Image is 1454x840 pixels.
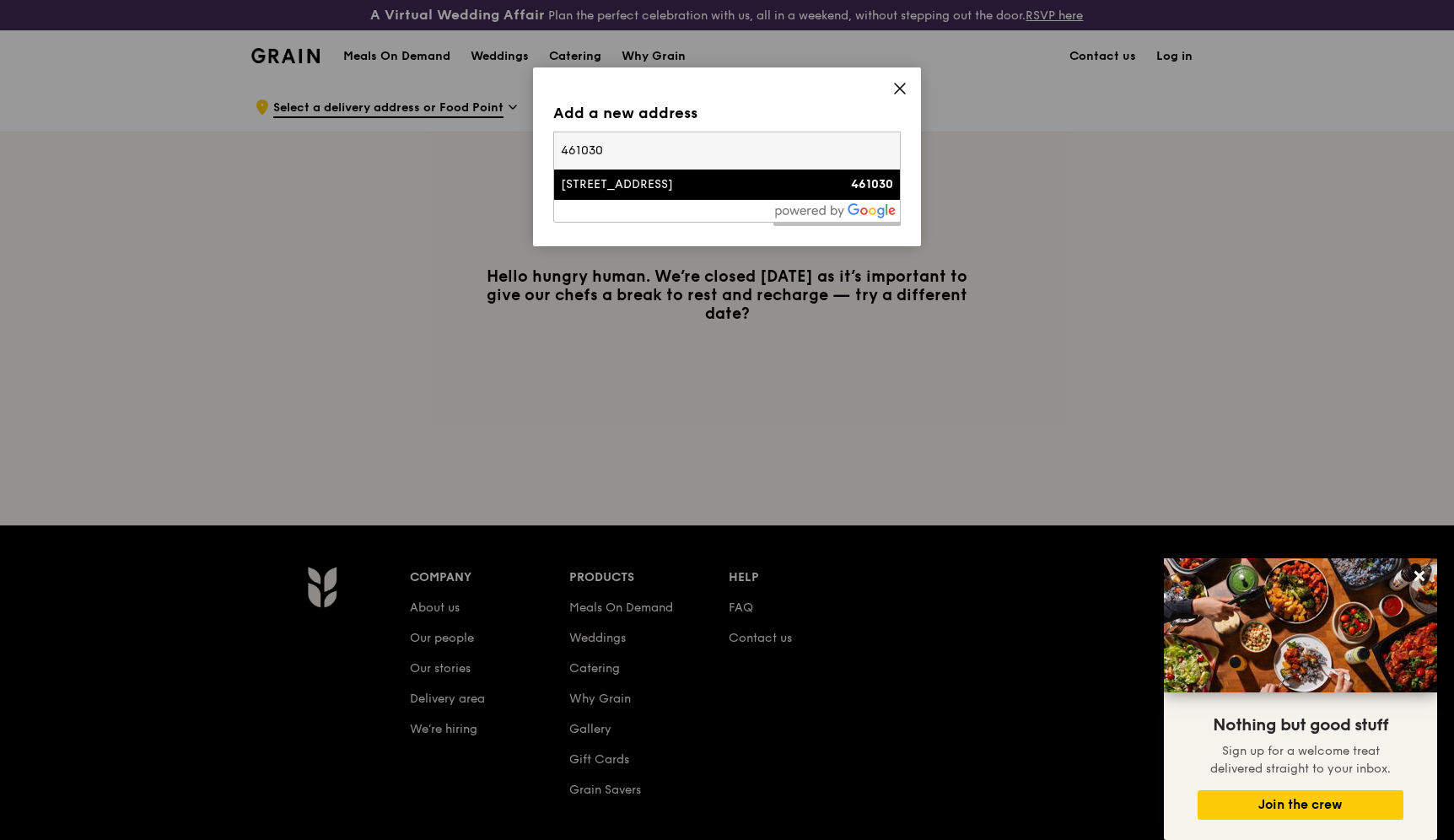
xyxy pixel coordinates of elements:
img: DSC07876-Edit02-Large.jpeg [1164,558,1437,692]
strong: 461030 [851,177,893,191]
button: Close [1406,563,1433,590]
div: [STREET_ADDRESS] [561,176,810,193]
span: Sign up for a welcome treat delivered straight to your inbox. [1210,744,1391,776]
span: Nothing but good stuff [1213,715,1388,735]
div: Add a new address [553,101,901,125]
button: Join the crew [1198,790,1403,820]
img: powered-by-google.60e8a832.png [775,203,897,218]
